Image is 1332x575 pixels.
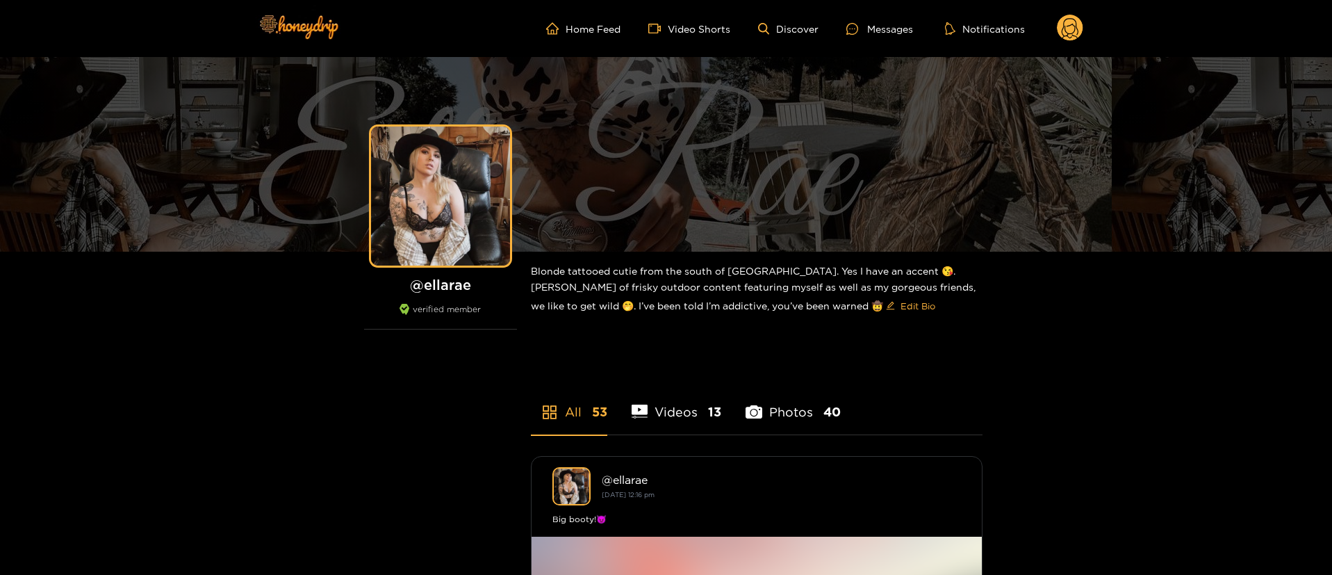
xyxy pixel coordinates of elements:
span: home [546,22,566,35]
h1: @ ellarae [364,276,517,293]
div: @ ellarae [602,473,961,486]
div: Big booty!😈 [552,512,961,526]
div: Messages [846,21,913,37]
button: Notifications [941,22,1029,35]
span: 40 [823,403,841,421]
span: appstore [541,404,558,421]
a: Discover [758,23,819,35]
button: editEdit Bio [883,295,938,317]
span: Edit Bio [901,299,935,313]
a: Video Shorts [648,22,730,35]
li: All [531,372,607,435]
li: Videos [632,372,722,435]
span: 13 [708,403,721,421]
a: Home Feed [546,22,620,35]
span: 53 [592,403,607,421]
span: video-camera [648,22,668,35]
span: edit [886,301,895,311]
small: [DATE] 12:16 pm [602,491,655,499]
div: Blonde tattooed cutie from the south of [GEOGRAPHIC_DATA]. Yes I have an accent 😘. [PERSON_NAME] ... [531,252,982,328]
li: Photos [746,372,841,435]
img: ellarae [552,467,591,505]
div: verified member [364,304,517,330]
